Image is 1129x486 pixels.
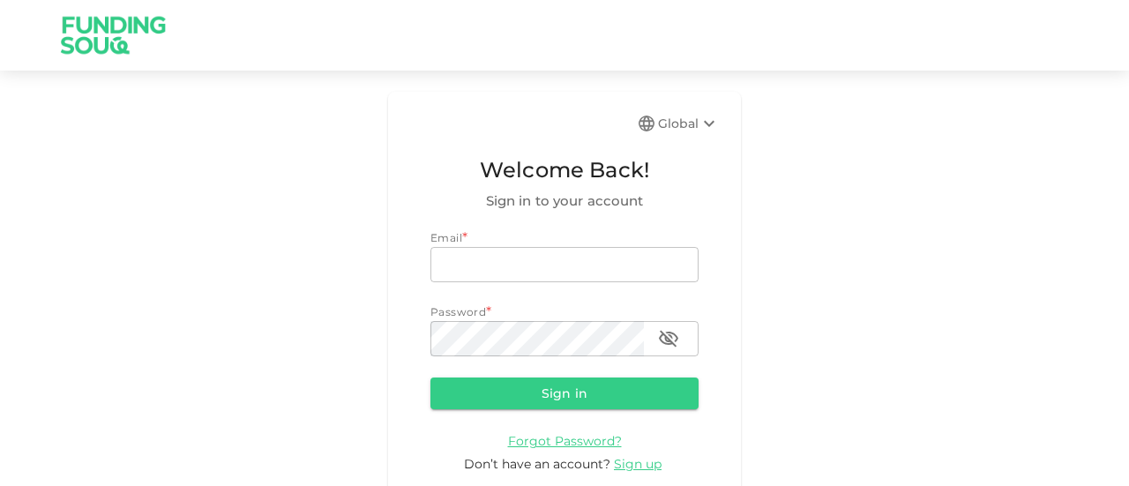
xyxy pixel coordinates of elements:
span: Sign up [614,456,662,472]
span: Don’t have an account? [464,456,610,472]
button: Sign in [430,378,699,409]
span: Password [430,305,486,318]
a: Forgot Password? [508,432,622,449]
span: Welcome Back! [430,153,699,187]
span: Forgot Password? [508,433,622,449]
input: password [430,321,644,356]
div: Global [658,113,720,134]
span: Email [430,231,462,244]
input: email [430,247,699,282]
span: Sign in to your account [430,191,699,212]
